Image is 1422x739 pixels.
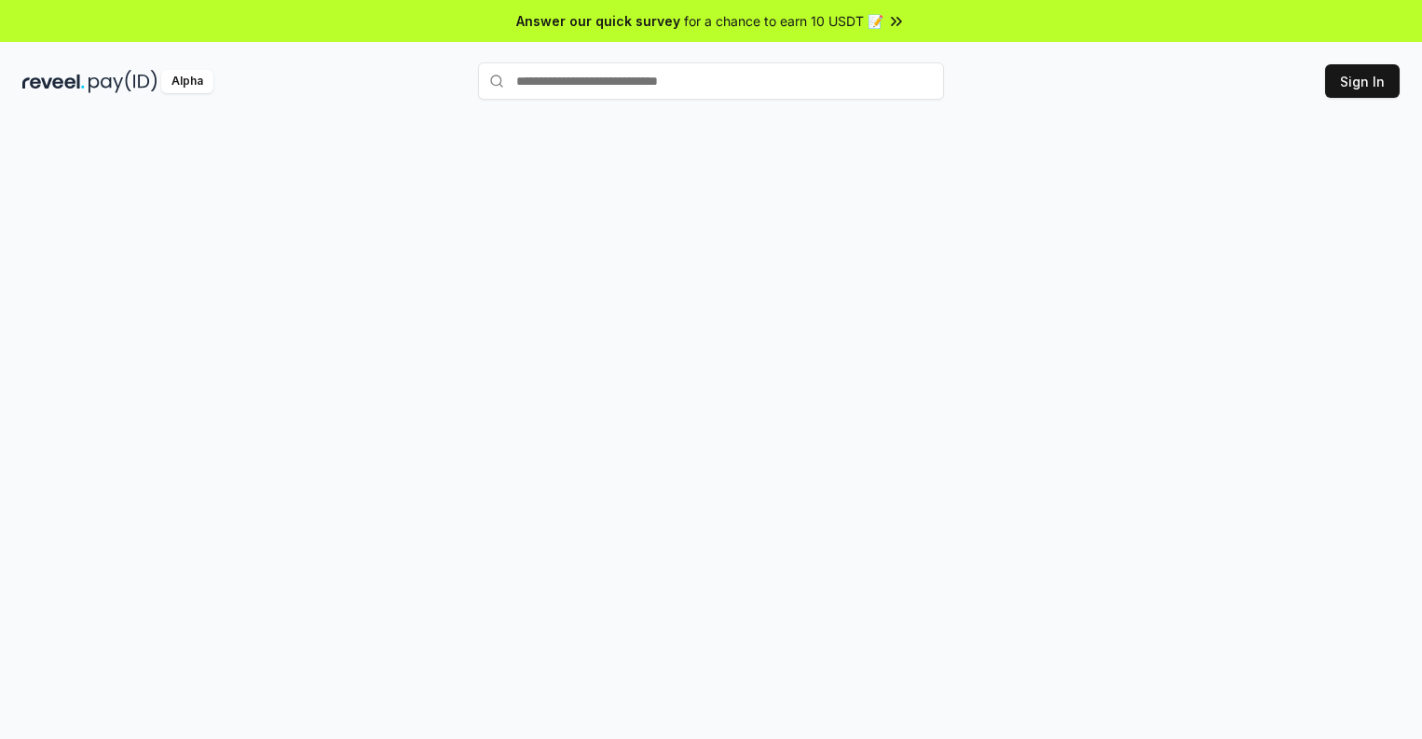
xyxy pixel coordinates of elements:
[161,70,213,93] div: Alpha
[1325,64,1400,98] button: Sign In
[22,70,85,93] img: reveel_dark
[89,70,157,93] img: pay_id
[684,11,883,31] span: for a chance to earn 10 USDT 📝
[516,11,680,31] span: Answer our quick survey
